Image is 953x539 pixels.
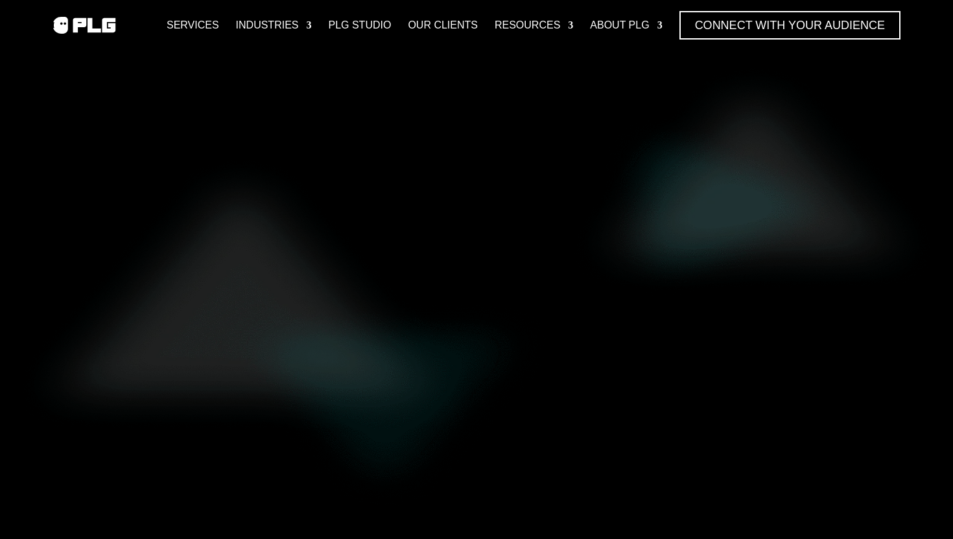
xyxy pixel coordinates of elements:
a: PLG Studio [328,11,391,40]
a: Industries [236,11,312,40]
a: Resources [495,11,573,40]
a: Services [167,11,219,40]
a: About PLG [590,11,662,40]
a: Connect with Your Audience [679,11,900,40]
a: Our Clients [408,11,478,40]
